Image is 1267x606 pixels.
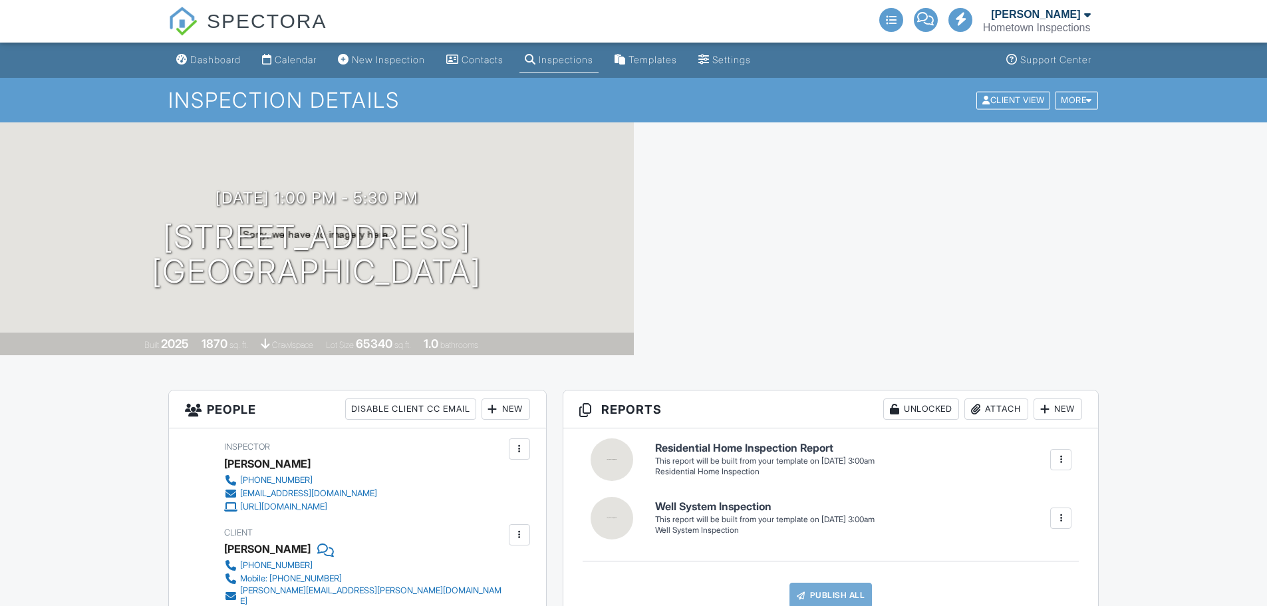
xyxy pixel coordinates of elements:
[326,340,354,350] span: Lot Size
[275,54,317,65] div: Calendar
[161,337,189,351] div: 2025
[229,340,248,350] span: sq. ft.
[1020,54,1091,65] div: Support Center
[983,21,1091,35] div: Hometown Inspections
[168,7,198,36] img: The Best Home Inspection Software - Spectora
[168,88,1099,112] h1: Inspection Details
[144,340,159,350] span: Built
[345,398,476,420] div: Disable Client CC Email
[712,54,751,65] div: Settings
[333,48,430,73] a: New Inspection
[563,390,1099,428] h3: Reports
[224,454,311,474] div: [PERSON_NAME]
[224,559,505,572] a: [PHONE_NUMBER]
[224,528,253,537] span: Client
[224,474,377,487] a: [PHONE_NUMBER]
[424,337,438,351] div: 1.0
[462,54,503,65] div: Contacts
[240,560,313,571] div: [PHONE_NUMBER]
[168,20,327,45] a: SPECTORA
[655,501,875,513] h6: Well System Inspection
[224,442,270,452] span: Inspector
[655,442,875,454] h6: Residential Home Inspection Report
[224,487,377,500] a: [EMAIL_ADDRESS][DOMAIN_NAME]
[655,456,875,466] div: This report will be built from your template on [DATE] 3:00am
[190,54,241,65] div: Dashboard
[655,525,875,536] div: Well System Inspection
[240,475,313,486] div: [PHONE_NUMBER]
[152,220,482,290] h1: [STREET_ADDRESS] [GEOGRAPHIC_DATA]
[655,466,875,478] div: Residential Home Inspection
[655,514,875,525] div: This report will be built from your template on [DATE] 3:00am
[883,398,959,420] div: Unlocked
[629,54,677,65] div: Templates
[202,337,227,351] div: 1870
[1055,91,1098,109] div: More
[240,502,327,512] div: [URL][DOMAIN_NAME]
[224,539,311,559] div: [PERSON_NAME]
[352,54,425,65] div: New Inspection
[519,48,599,73] a: Inspections
[693,48,756,73] a: Settings
[482,398,530,420] div: New
[440,340,478,350] span: bathrooms
[257,48,322,73] a: Calendar
[224,572,505,585] a: Mobile: [PHONE_NUMBER]
[1001,48,1097,73] a: Support Center
[272,340,313,350] span: crawlspace
[356,337,392,351] div: 65340
[991,8,1080,21] div: [PERSON_NAME]
[215,189,418,207] h3: [DATE] 1:00 pm - 5:30 pm
[964,398,1028,420] div: Attach
[240,573,342,584] div: Mobile: [PHONE_NUMBER]
[240,488,377,499] div: [EMAIL_ADDRESS][DOMAIN_NAME]
[441,48,509,73] a: Contacts
[609,48,682,73] a: Templates
[1034,398,1082,420] div: New
[539,54,593,65] div: Inspections
[224,500,377,514] a: [URL][DOMAIN_NAME]
[976,91,1050,109] div: Client View
[171,48,246,73] a: Dashboard
[975,94,1054,104] a: Client View
[394,340,411,350] span: sq.ft.
[207,7,327,35] span: SPECTORA
[169,390,546,428] h3: People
